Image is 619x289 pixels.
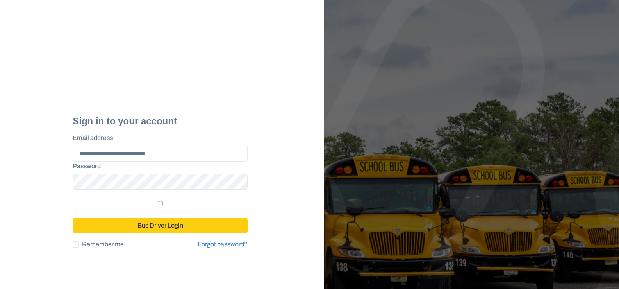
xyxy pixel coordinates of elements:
a: Bus Driver Login [73,219,248,225]
a: Forgot password? [198,240,248,249]
label: Email address [73,133,243,143]
span: Remember me [82,240,124,249]
h2: Sign in to your account [73,116,248,127]
button: Bus Driver Login [73,218,248,233]
a: Forgot password? [198,241,248,248]
label: Password [73,162,243,171]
